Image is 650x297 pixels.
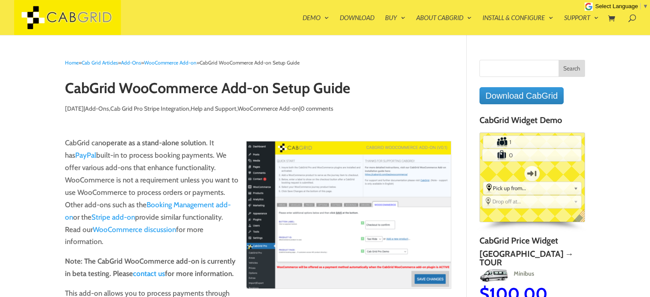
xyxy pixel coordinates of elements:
a: Download [340,15,374,35]
span: ▼ [643,3,648,9]
input: Search [559,60,585,77]
a: PayPal [75,151,96,159]
a: WooCommerce discussion [93,225,176,234]
span: Minibus [506,270,531,277]
a: Cab Grid Articles [82,59,118,66]
a: Home [65,59,79,66]
h4: CabGrid Widget Demo [479,115,585,129]
span: Select Language [595,3,638,9]
div: Select the place the starting address falls within [483,182,582,193]
a: WooCommerce Add-on [144,59,197,66]
a: Cab Grid Pro Stripe Integration [110,105,189,112]
a: Add-Ons [121,59,141,66]
h1: CabGrid WooCommerce Add-on Setup Guide [65,80,451,100]
a: Select Language​ [595,3,648,9]
a: Booking Management add-on [65,200,231,221]
a: Download CabGrid [479,87,564,104]
a: Add-Ons [85,105,109,112]
img: Minibus [476,269,505,282]
input: Number of Suitcases [507,150,556,161]
label: Number of Suitcases [483,150,507,161]
input: Number of Passengers [508,136,556,147]
a: Stripe add-on [91,213,135,221]
label: One-way [517,162,547,185]
img: Chauffeur [582,269,610,282]
span: English [573,209,591,228]
a: Help and Support [191,105,236,112]
span: » » » » [65,59,300,66]
strong: Note: The CabGrid WooCommerce add-on is currently in beta testing. Please for more information. [65,257,235,278]
p: | , , , | [65,103,451,121]
span: Pick up from... [493,185,570,191]
a: Buy [385,15,406,35]
a: 0 comments [300,105,333,112]
span: [DATE] [65,105,84,112]
strong: operate as a stand-alone solution [102,138,206,147]
h4: CabGrid Price Widget [479,236,585,250]
label: Number of Passengers [483,136,508,147]
img: CabGird WooCommerce Add-on [246,141,451,289]
h2: [GEOGRAPHIC_DATA] → Tour [476,250,582,267]
a: contact us [133,269,165,278]
span: CabGrid WooCommerce Add-on Setup Guide [200,59,300,66]
p: CabGrid can . It has built-in to process booking payments. We offer various add-ons that enhance ... [65,137,451,255]
a: WooCommerce Add-on [238,105,299,112]
a: About CabGrid [416,15,472,35]
a: CabGrid Taxi Plugin [14,12,121,21]
a: Install & Configure [482,15,553,35]
span: Drop off at... [492,198,571,205]
a: Demo [303,15,329,35]
a: Support [564,15,599,35]
div: Select the place the destination address is within [482,196,581,207]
